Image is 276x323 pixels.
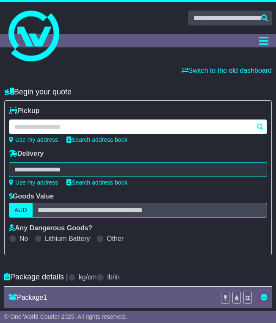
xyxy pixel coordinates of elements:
a: Switch to the old dashboard [182,67,272,74]
typeahead: Please provide city [9,119,267,134]
a: Use my address [9,136,58,143]
label: Pickup [9,107,39,115]
div: Package [4,293,216,301]
h4: Begin your quote [4,88,272,97]
span: 1 [43,294,47,301]
h4: Package details | [4,273,68,282]
a: Search address book [66,136,127,143]
label: lb/in [107,273,119,281]
label: No [19,235,28,243]
label: Goods Value [9,192,54,200]
a: Use my address [9,179,58,186]
label: Lithium Battery [45,235,90,243]
label: Any Dangerous Goods? [9,224,92,232]
span: © One World Courier 2025. All rights reserved. [4,313,127,320]
a: Remove this item [261,294,268,301]
label: Other [107,235,124,243]
a: Search address book [66,179,127,186]
label: AUD [9,203,33,218]
label: Delivery [9,149,44,157]
button: Toggle navigation [255,34,272,47]
label: kg/cm [79,273,97,281]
